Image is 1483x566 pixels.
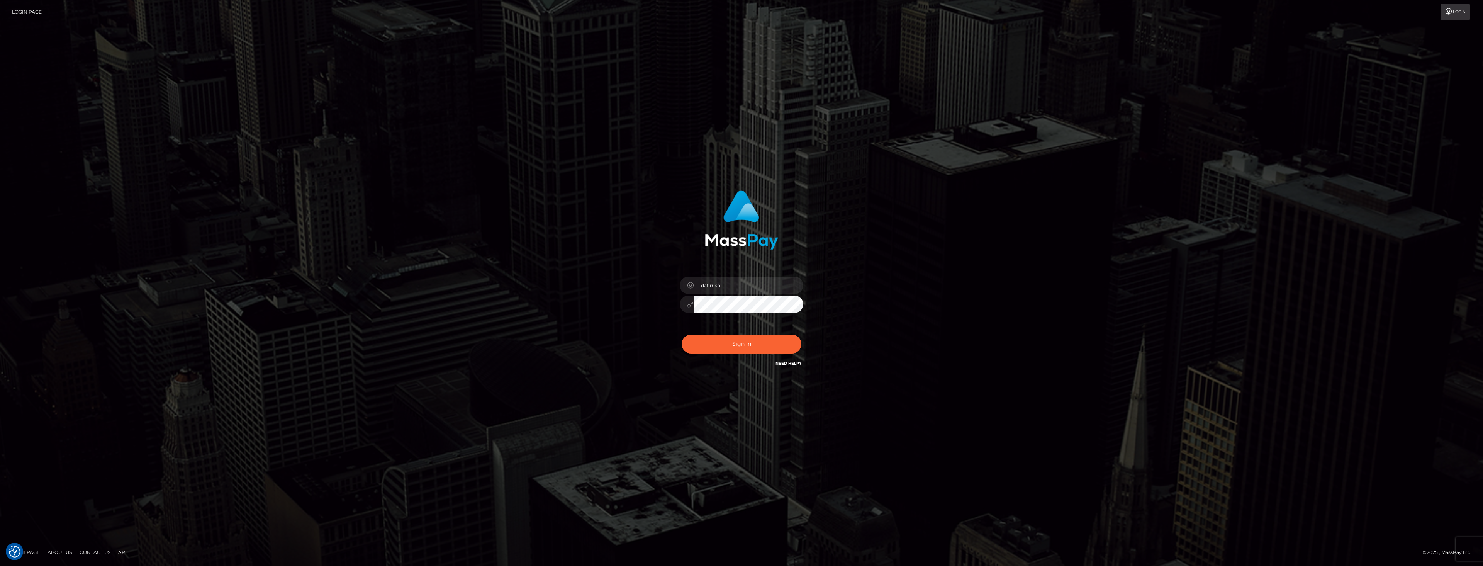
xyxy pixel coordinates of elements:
[44,546,75,558] a: About Us
[12,4,42,20] a: Login Page
[775,361,801,366] a: Need Help?
[705,190,778,250] img: MassPay Login
[1423,548,1477,557] div: © 2025 , MassPay Inc.
[1441,4,1470,20] a: Login
[115,546,130,558] a: API
[694,277,803,294] input: Username...
[9,546,20,558] img: Revisit consent button
[76,546,114,558] a: Contact Us
[9,546,20,558] button: Consent Preferences
[8,546,43,558] a: Homepage
[682,335,801,354] button: Sign in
